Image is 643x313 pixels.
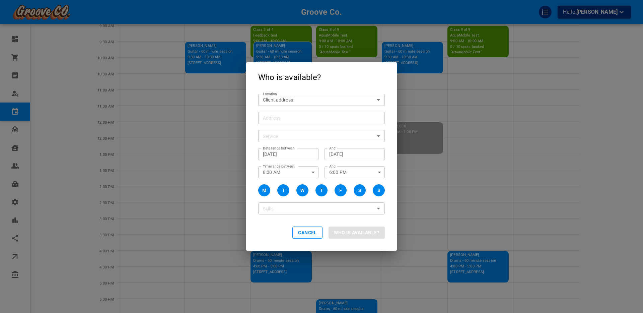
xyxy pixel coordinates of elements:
button: Cancel [292,227,323,239]
label: Time range between [263,164,295,169]
div: T [320,187,323,194]
div: F [339,187,342,194]
h2: Who is available? [246,62,397,91]
button: M [258,184,270,196]
input: mmm dd, yyyy [263,151,314,158]
button: S [354,184,366,196]
button: T [277,184,289,196]
button: F [335,184,347,196]
label: And [329,164,336,169]
input: mmm dd, yyyy [329,151,380,158]
label: Location [263,91,277,97]
label: And [329,146,336,151]
div: W [300,187,304,194]
button: T [315,184,328,196]
button: Open [374,131,383,141]
div: T [282,187,285,194]
div: S [358,187,361,194]
div: M [262,187,266,194]
div: S [377,187,380,194]
input: Address [260,114,376,122]
button: W [296,184,308,196]
label: Date range between [263,146,295,151]
div: Client address [263,97,380,103]
button: S [373,184,385,196]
